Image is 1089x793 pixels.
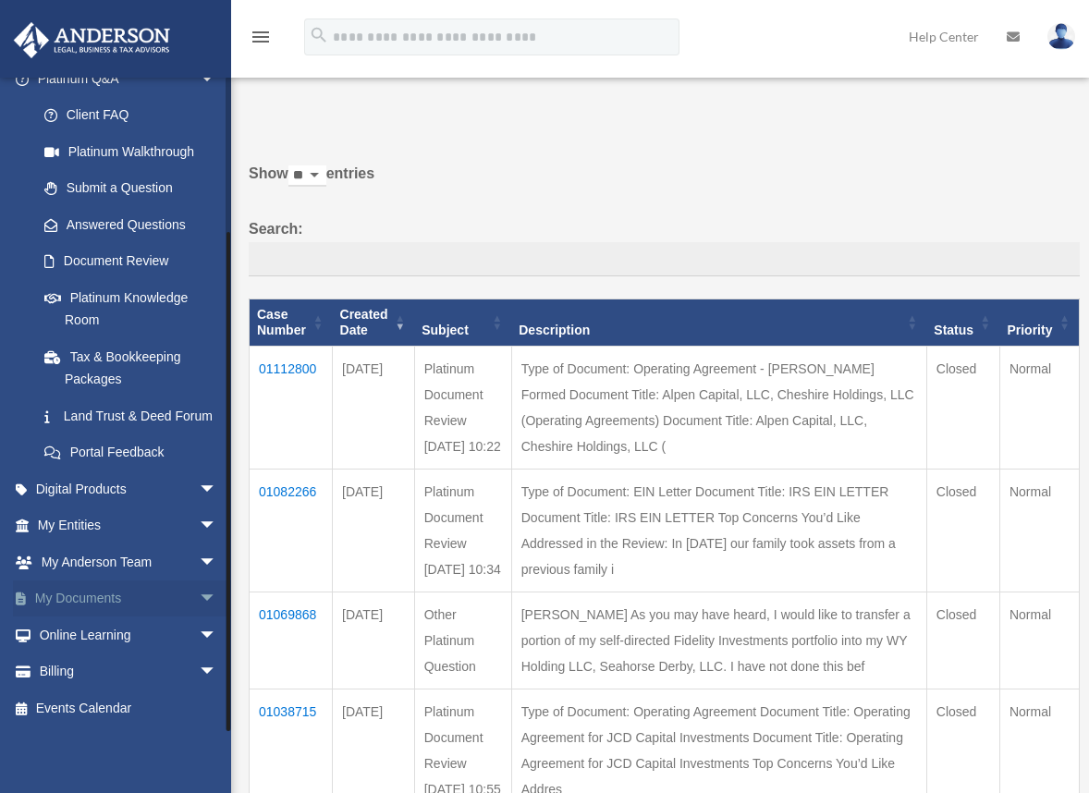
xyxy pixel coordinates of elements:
[414,469,511,592] td: Platinum Document Review [DATE] 10:34
[309,25,329,45] i: search
[511,592,926,689] td: [PERSON_NAME] As you may have heard, I would like to transfer a portion of my self-directed Fidel...
[926,299,999,347] th: Status: activate to sort column ascending
[333,299,415,347] th: Created Date: activate to sort column ascending
[999,346,1079,469] td: Normal
[250,32,272,48] a: menu
[199,580,236,618] span: arrow_drop_down
[250,346,333,469] td: 01112800
[414,299,511,347] th: Subject: activate to sort column ascending
[511,469,926,592] td: Type of Document: EIN Letter Document Title: IRS EIN LETTER Document Title: IRS EIN LETTER Top Co...
[8,22,176,58] img: Anderson Advisors Platinum Portal
[250,469,333,592] td: 01082266
[26,170,236,207] a: Submit a Question
[199,507,236,545] span: arrow_drop_down
[414,592,511,689] td: Other Platinum Question
[414,346,511,469] td: Platinum Document Review [DATE] 10:22
[13,507,245,544] a: My Entitiesarrow_drop_down
[511,299,926,347] th: Description: activate to sort column ascending
[26,133,236,170] a: Platinum Walkthrough
[26,397,236,434] a: Land Trust & Deed Forum
[199,60,236,98] span: arrow_drop_down
[13,543,245,580] a: My Anderson Teamarrow_drop_down
[333,592,415,689] td: [DATE]
[199,470,236,508] span: arrow_drop_down
[13,470,245,507] a: Digital Productsarrow_drop_down
[288,165,326,187] select: Showentries
[26,338,236,397] a: Tax & Bookkeeping Packages
[250,26,272,48] i: menu
[199,653,236,691] span: arrow_drop_down
[249,161,1080,205] label: Show entries
[250,299,333,347] th: Case Number: activate to sort column ascending
[999,299,1079,347] th: Priority: activate to sort column ascending
[926,592,999,689] td: Closed
[199,616,236,654] span: arrow_drop_down
[999,592,1079,689] td: Normal
[26,279,236,338] a: Platinum Knowledge Room
[26,97,236,134] a: Client FAQ
[199,543,236,581] span: arrow_drop_down
[249,216,1080,277] label: Search:
[26,206,226,243] a: Answered Questions
[1047,23,1075,50] img: User Pic
[13,580,245,617] a: My Documentsarrow_drop_down
[13,616,245,653] a: Online Learningarrow_drop_down
[26,434,236,471] a: Portal Feedback
[999,469,1079,592] td: Normal
[511,346,926,469] td: Type of Document: Operating Agreement - [PERSON_NAME] Formed Document Title: Alpen Capital, LLC, ...
[333,346,415,469] td: [DATE]
[926,346,999,469] td: Closed
[13,60,236,97] a: Platinum Q&Aarrow_drop_down
[26,243,236,280] a: Document Review
[13,689,245,726] a: Events Calendar
[13,653,245,690] a: Billingarrow_drop_down
[926,469,999,592] td: Closed
[250,592,333,689] td: 01069868
[249,242,1080,277] input: Search:
[333,469,415,592] td: [DATE]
